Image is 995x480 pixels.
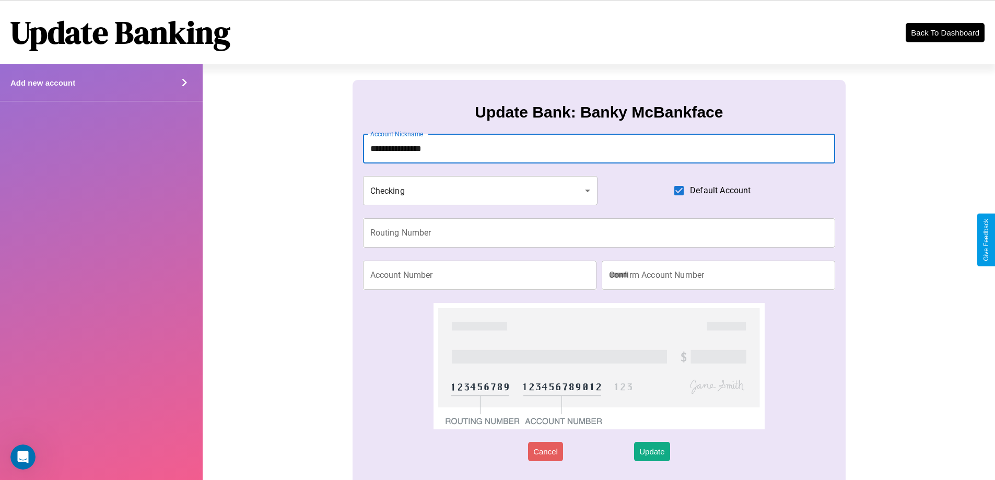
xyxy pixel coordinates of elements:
button: Back To Dashboard [906,23,985,42]
label: Account Nickname [370,130,424,138]
iframe: Intercom live chat [10,444,36,470]
img: check [434,303,764,429]
h3: Update Bank: Banky McBankface [475,103,723,121]
h4: Add new account [10,78,75,87]
button: Update [634,442,670,461]
span: Default Account [690,184,751,197]
div: Checking [363,176,598,205]
button: Cancel [528,442,563,461]
h1: Update Banking [10,11,230,54]
div: Give Feedback [982,219,990,261]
